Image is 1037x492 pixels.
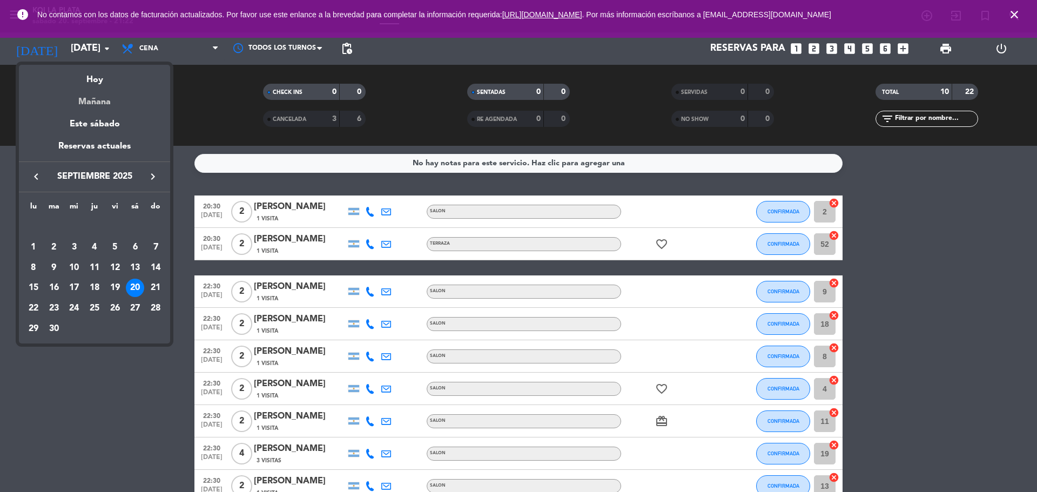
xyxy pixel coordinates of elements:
div: 15 [24,279,43,297]
td: 14 de septiembre de 2025 [145,258,166,278]
td: 29 de septiembre de 2025 [23,319,44,339]
div: 24 [65,299,83,318]
td: 26 de septiembre de 2025 [105,298,125,319]
td: 8 de septiembre de 2025 [23,258,44,278]
td: 2 de septiembre de 2025 [44,237,64,258]
div: 11 [85,259,104,277]
td: 3 de septiembre de 2025 [64,237,84,258]
th: sábado [125,200,146,217]
div: 21 [146,279,165,297]
span: septiembre 2025 [46,170,143,184]
td: 1 de septiembre de 2025 [23,237,44,258]
div: 17 [65,279,83,297]
div: 10 [65,259,83,277]
td: 10 de septiembre de 2025 [64,258,84,278]
div: 26 [106,299,124,318]
div: 7 [146,238,165,257]
button: keyboard_arrow_right [143,170,163,184]
div: Mañana [19,87,170,109]
td: 11 de septiembre de 2025 [84,258,105,278]
td: 19 de septiembre de 2025 [105,278,125,298]
td: SEP. [23,217,166,237]
td: 6 de septiembre de 2025 [125,237,146,258]
td: 13 de septiembre de 2025 [125,258,146,278]
div: 19 [106,279,124,297]
td: 12 de septiembre de 2025 [105,258,125,278]
div: 6 [126,238,144,257]
td: 5 de septiembre de 2025 [105,237,125,258]
td: 28 de septiembre de 2025 [145,298,166,319]
button: keyboard_arrow_left [26,170,46,184]
td: 4 de septiembre de 2025 [84,237,105,258]
div: 27 [126,299,144,318]
div: 14 [146,259,165,277]
td: 30 de septiembre de 2025 [44,319,64,339]
div: Este sábado [19,109,170,139]
div: 5 [106,238,124,257]
div: 23 [45,299,63,318]
div: 22 [24,299,43,318]
div: 2 [45,238,63,257]
th: lunes [23,200,44,217]
td: 25 de septiembre de 2025 [84,298,105,319]
td: 21 de septiembre de 2025 [145,278,166,298]
div: 25 [85,299,104,318]
i: keyboard_arrow_right [146,170,159,183]
th: domingo [145,200,166,217]
th: viernes [105,200,125,217]
td: 16 de septiembre de 2025 [44,278,64,298]
div: Hoy [19,65,170,87]
td: 22 de septiembre de 2025 [23,298,44,319]
div: 29 [24,320,43,338]
div: Reservas actuales [19,139,170,161]
td: 18 de septiembre de 2025 [84,278,105,298]
td: 17 de septiembre de 2025 [64,278,84,298]
div: 1 [24,238,43,257]
div: 30 [45,320,63,338]
div: 12 [106,259,124,277]
td: 15 de septiembre de 2025 [23,278,44,298]
div: 28 [146,299,165,318]
i: keyboard_arrow_left [30,170,43,183]
div: 16 [45,279,63,297]
td: 9 de septiembre de 2025 [44,258,64,278]
div: 4 [85,238,104,257]
div: 9 [45,259,63,277]
div: 8 [24,259,43,277]
th: miércoles [64,200,84,217]
th: jueves [84,200,105,217]
div: 3 [65,238,83,257]
td: 27 de septiembre de 2025 [125,298,146,319]
td: 23 de septiembre de 2025 [44,298,64,319]
div: 18 [85,279,104,297]
td: 7 de septiembre de 2025 [145,237,166,258]
td: 20 de septiembre de 2025 [125,278,146,298]
td: 24 de septiembre de 2025 [64,298,84,319]
th: martes [44,200,64,217]
div: 20 [126,279,144,297]
div: 13 [126,259,144,277]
